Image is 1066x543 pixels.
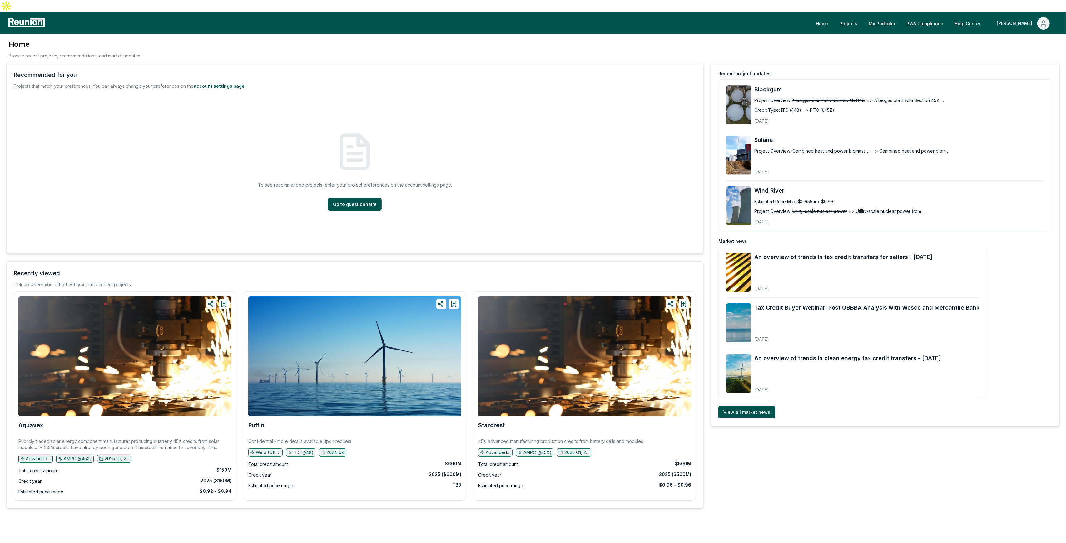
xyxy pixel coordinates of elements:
[201,477,231,484] div: 2025 ($150M)
[754,97,791,104] div: Project Overview:
[754,107,780,113] div: Credit Type:
[992,17,1055,30] button: [PERSON_NAME]
[294,449,314,456] p: ITC (§48)
[659,482,691,488] div: $0.96 - $0.96
[814,198,833,205] span: => $0.96
[726,186,751,225] img: Wind River
[792,208,847,214] span: Utility-scale nuclear power
[26,456,51,462] p: Advanced manufacturing
[256,449,281,456] p: Wind (Offshore)
[867,97,945,104] span: => A biogas plant with Section 45Z PTCs
[258,182,452,188] p: To see recommended projects, enter your project preferences on the account settings page.
[718,71,771,77] div: Recent project updates
[18,488,63,496] div: Estimated price range
[718,406,775,418] a: View all market news
[754,303,979,312] a: Tax Credit Buyer Webinar: Post OBBBA Analysis with Wesco and Mercantile Bank
[997,17,1035,30] div: [PERSON_NAME]
[901,17,948,30] a: PWA Compliance
[486,449,511,456] p: Advanced manufacturing
[478,482,523,489] div: Estimated price range
[200,488,231,494] div: $0.92 - $0.94
[216,467,231,473] div: $150M
[18,296,231,416] a: Aquavex
[754,331,979,342] div: [DATE]
[248,422,264,428] a: Puffin
[18,422,43,428] a: Aquavex
[564,449,589,456] p: 2025 Q1, 2025 Q2, 2025 Q3, 2025 Q4
[557,448,591,457] button: 2025 Q1, 2025 Q2, 2025 Q3, 2025 Q4
[754,85,1044,94] a: Blackgum
[523,449,552,456] p: AMPC (§45X)
[754,281,932,292] div: [DATE]
[754,113,856,124] div: [DATE]
[14,269,60,278] div: Recently viewed
[726,303,751,342] img: Tax Credit Buyer Webinar: Post OBBBA Analysis with Wesco and Mercantile Bank
[248,438,351,444] p: Confidential - more details available upon request
[811,17,833,30] a: Home
[97,455,131,463] button: 2025 Q1, 2025 Q2, 2025 Q3, 2025 Q4
[864,17,900,30] a: My Portfolio
[248,471,271,479] div: Credit year
[949,17,985,30] a: Help Center
[872,148,950,154] span: => Combined heat and power biomass plant with energy community and [MEDICAL_DATA] adder
[18,455,53,463] button: Advanced manufacturing
[781,107,801,113] span: ITC (§48)
[754,186,1044,195] a: Wind River
[248,482,293,489] div: Estimated price range
[14,71,77,79] div: Recommended for you
[726,136,751,175] img: Solana
[754,136,1044,144] a: Solana
[718,238,747,244] div: Market news
[319,448,346,457] button: 2024 Q4
[248,296,461,416] img: Puffin
[478,461,518,468] div: Total credit amount
[248,461,288,468] div: Total credit amount
[811,17,1060,30] nav: Main
[328,198,382,211] a: Go to questionnaire
[675,461,691,467] div: $500M
[478,438,643,444] p: 45X advanced manufacturing production credits from battery cells and modules
[726,85,751,124] img: Blackgum
[754,214,856,225] div: [DATE]
[478,471,501,479] div: Credit year
[478,422,505,428] a: Starcrest
[726,354,751,393] img: An overview of trends in clean energy tax credit transfers - August 2025
[754,198,797,205] div: Estimated Price Max:
[445,461,461,467] div: $600M
[754,382,941,393] div: [DATE]
[105,456,130,462] p: 2025 Q1, 2025 Q2, 2025 Q3, 2025 Q4
[18,477,42,485] div: Credit year
[726,253,751,292] img: An overview of trends in tax credit transfers for sellers - September 2025
[754,253,932,262] a: An overview of trends in tax credit transfers for sellers - [DATE]
[18,467,58,474] div: Total credit amount
[18,438,231,451] p: Publicly traded solar energy component manufacturer producing quarterly 45X credits from solar mo...
[802,107,834,113] span: => PTC (§45Z)
[9,52,141,59] p: Browse recent projects, recommendations, and market updates.
[14,281,132,288] div: Pick up where you left off with your most recent projects.
[754,354,941,363] a: An overview of trends in clean energy tax credit transfers - [DATE]
[248,448,283,457] button: Wind (Offshore)
[478,448,513,457] button: Advanced manufacturing
[478,296,691,416] img: Starcrest
[14,83,194,89] span: Projects that match your preferences. You can always change your preferences on the
[326,449,345,456] p: 2024 Q4
[848,208,926,214] span: => Utility-scale nuclear power from IPP
[194,83,246,89] a: account settings page.
[429,471,461,477] div: 2025 ($600M)
[754,148,791,154] div: Project Overview:
[754,208,791,214] div: Project Overview:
